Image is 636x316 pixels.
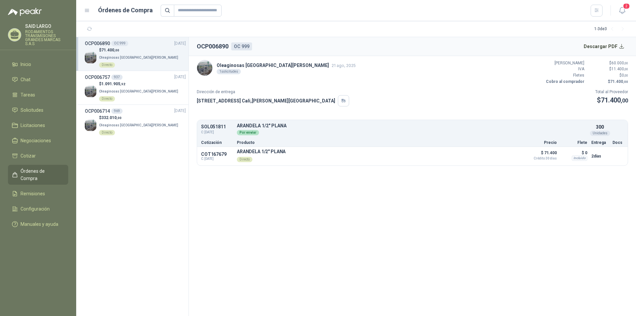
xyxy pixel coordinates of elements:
p: [PERSON_NAME] [545,60,584,66]
a: OCP006890OC 999[DATE] Company Logo$71.400,00Oleaginosas [GEOGRAPHIC_DATA][PERSON_NAME]Directo [85,40,186,68]
p: $ [588,79,628,85]
span: Solicitudes [21,106,43,114]
span: ,92 [120,82,125,86]
span: ,00 [624,61,628,65]
p: Total al Proveedor [595,89,628,95]
a: Órdenes de Compra [8,165,68,185]
a: Licitaciones [8,119,68,132]
p: $ [99,115,186,121]
div: Directo [99,96,115,101]
span: 11.400 [611,67,628,71]
a: Negociaciones [8,134,68,147]
span: Oleaginosas [GEOGRAPHIC_DATA][PERSON_NAME] [99,56,178,59]
p: 300 [596,123,604,131]
span: C: [DATE] [201,130,233,135]
p: $ [99,47,186,53]
span: Oleaginosas [GEOGRAPHIC_DATA][PERSON_NAME] [99,90,178,93]
span: 21 ago, 2025 [332,63,356,68]
span: Remisiones [21,190,45,197]
span: Negociaciones [21,137,51,144]
p: Flete [561,141,587,145]
span: Inicio [21,61,31,68]
div: Directo [99,130,115,135]
span: Tareas [21,91,35,98]
p: Oleaginosas [GEOGRAPHIC_DATA][PERSON_NAME] [217,62,356,69]
div: 937 [111,75,123,80]
span: Licitaciones [21,122,45,129]
button: Descargar PDF [580,40,628,53]
p: IVA [545,66,584,72]
span: 60.000 [611,61,628,65]
div: Por enviar [237,130,259,135]
h3: OCP006757 [85,74,110,81]
p: RODAMIENTOS TRANSMISIONES GRANDES MARCAS S.A.S [25,30,68,46]
div: OC 999 [111,41,128,46]
p: ARANDELA 1/2" PLANA [237,149,286,154]
p: $ 71.400 [524,149,557,160]
span: ,00 [624,74,628,77]
a: Manuales y ayuda [8,218,68,230]
p: ARANDELA 1/2" PLANA [237,123,587,128]
span: Crédito 30 días [524,157,557,160]
div: Unidades [590,131,610,136]
span: C: [DATE] [201,157,233,161]
span: [DATE] [174,74,186,80]
a: Chat [8,73,68,86]
div: Directo [99,62,115,68]
p: SOL051811 [201,124,233,129]
span: 2 [623,3,630,9]
span: Oleaginosas [GEOGRAPHIC_DATA][PERSON_NAME] [99,123,178,127]
p: Producto [237,141,520,145]
h2: OCP006890 [197,42,229,51]
span: Cotizar [21,152,36,159]
img: Company Logo [197,60,212,76]
img: Company Logo [85,119,96,131]
p: COT167679 [201,152,233,157]
p: SAID LARGO [25,24,68,29]
span: ,00 [624,67,628,71]
p: Dirección de entrega [197,89,349,95]
span: [DATE] [174,40,186,47]
span: 332.010 [101,115,122,120]
span: Órdenes de Compra [21,167,62,182]
span: 71.400 [610,79,628,84]
a: Cotizar [8,150,68,162]
p: Entrega [591,141,609,145]
img: Logo peakr [8,8,42,16]
p: $ [595,95,628,105]
p: Cotización [201,141,233,145]
h3: OCP006890 [85,40,110,47]
span: ,00 [621,97,628,104]
a: Remisiones [8,187,68,200]
span: 1.091.905 [101,82,125,86]
div: Incluido [572,156,587,161]
span: 71.400 [101,48,119,52]
span: ,00 [623,80,628,84]
a: Tareas [8,89,68,101]
div: 969 [111,108,123,114]
h3: OCP006714 [85,107,110,115]
div: 1 solicitudes [217,69,241,74]
a: Configuración [8,203,68,215]
p: $ [588,72,628,79]
span: 71.400 [601,96,628,104]
a: OCP006757937[DATE] Company Logo$1.091.905,92Oleaginosas [GEOGRAPHIC_DATA][PERSON_NAME]Directo [85,74,186,102]
img: Company Logo [85,86,96,97]
p: Docs [612,141,624,145]
p: Precio [524,141,557,145]
span: Configuración [21,205,50,213]
span: ,00 [117,116,122,120]
p: $ [588,60,628,66]
p: 2 días [591,152,609,160]
span: ,00 [114,48,119,52]
div: 1 - 3 de 3 [594,24,628,34]
button: 2 [616,5,628,17]
p: $ [99,81,186,87]
p: Cobro al comprador [545,79,584,85]
p: Fletes [545,72,584,79]
p: $ [588,66,628,72]
span: 0 [622,73,628,78]
div: Directo [237,157,252,162]
a: OCP006714969[DATE] Company Logo$332.010,00Oleaginosas [GEOGRAPHIC_DATA][PERSON_NAME]Directo [85,107,186,136]
span: Manuales y ayuda [21,221,58,228]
